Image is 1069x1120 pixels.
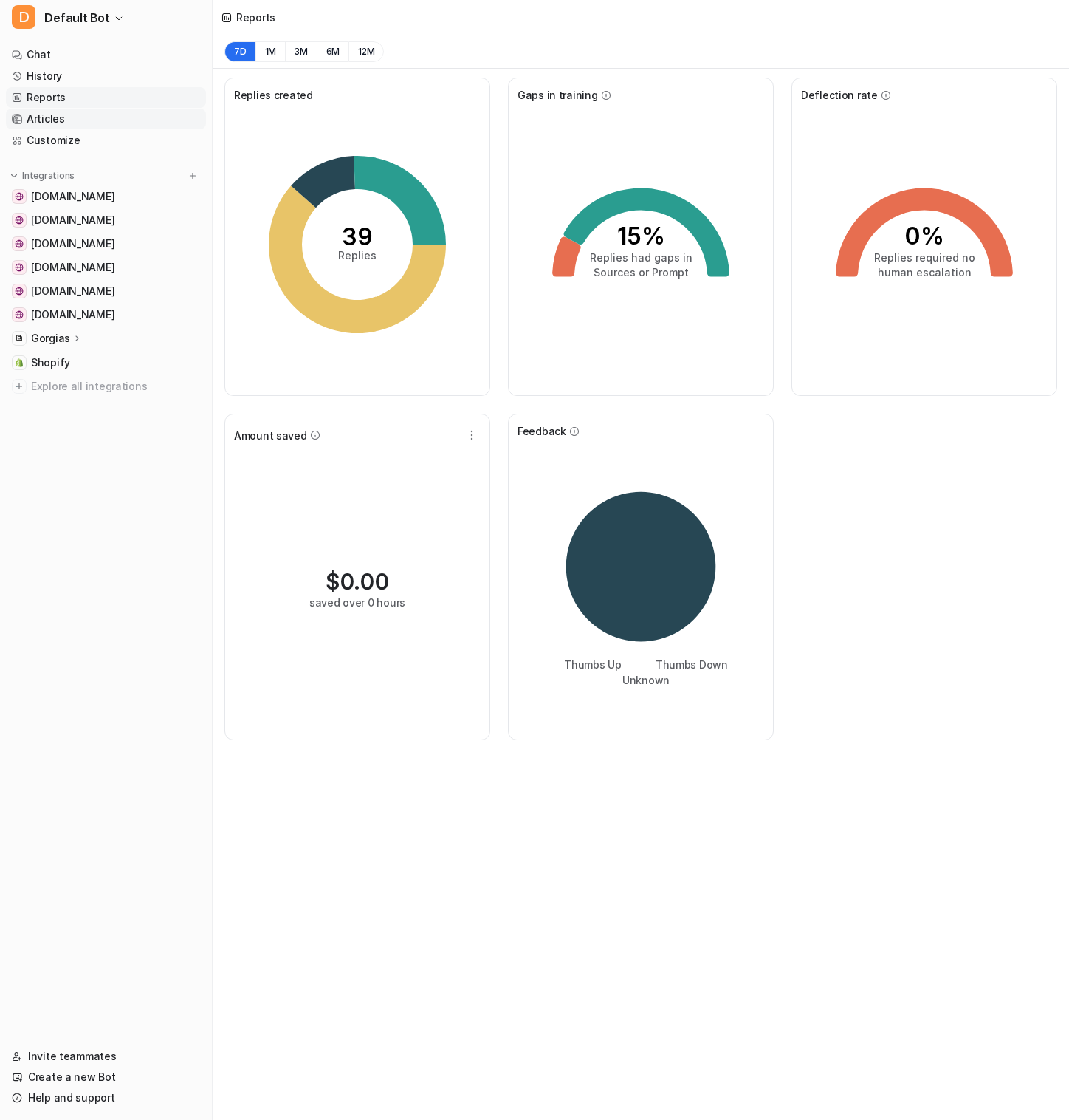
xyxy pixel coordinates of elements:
[338,249,377,262] tspan: Replies
[9,171,19,181] img: expand menu
[342,222,373,251] tspan: 39
[874,251,975,264] tspan: Replies required no
[6,109,206,129] a: Articles
[234,87,313,103] span: Replies created
[6,66,206,86] a: History
[518,423,566,439] span: Feedback
[6,352,206,373] a: ShopifyShopify
[31,307,114,322] span: [DOMAIN_NAME]
[6,257,206,278] a: xtrafuel.it[DOMAIN_NAME]
[6,186,206,207] a: xtrafuel.de[DOMAIN_NAME]
[612,672,670,688] li: Unknown
[309,595,405,610] div: saved over 0 hours
[878,266,972,279] tspan: human escalation
[15,334,24,343] img: Gorgias
[518,87,598,103] span: Gaps in training
[15,263,24,272] img: xtrafuel.it
[31,284,114,298] span: [DOMAIN_NAME]
[340,568,389,595] span: 0.00
[31,355,70,370] span: Shopify
[44,7,110,28] span: Default Bot
[6,1046,206,1067] a: Invite teammates
[15,358,24,367] img: Shopify
[6,210,206,231] a: xtrafuel.eu[DOMAIN_NAME]
[15,192,24,201] img: xtrafuel.de
[6,1067,206,1087] a: Create a new Bot
[6,376,206,397] a: Explore all integrations
[317,41,349,62] button: 6M
[12,5,35,29] span: D
[15,287,24,296] img: xtrafuel.fr
[645,657,728,672] li: Thumbs Down
[236,10,275,25] div: Reports
[801,87,878,103] span: Deflection rate
[590,251,692,264] tspan: Replies had gaps in
[348,41,384,62] button: 12M
[15,310,24,319] img: xtrafuel.nl
[6,233,206,254] a: xtrafuel.es[DOMAIN_NAME]
[6,304,206,325] a: xtrafuel.nl[DOMAIN_NAME]
[6,87,206,108] a: Reports
[6,130,206,151] a: Customize
[188,171,198,181] img: menu_add.svg
[617,222,665,250] tspan: 15%
[6,281,206,301] a: xtrafuel.fr[DOMAIN_NAME]
[285,41,317,62] button: 3M
[31,189,114,204] span: [DOMAIN_NAME]
[6,168,79,183] button: Integrations
[31,213,114,228] span: [DOMAIN_NAME]
[31,331,70,346] p: Gorgias
[6,44,206,65] a: Chat
[22,170,75,182] p: Integrations
[31,375,200,398] span: Explore all integrations
[15,239,24,248] img: xtrafuel.es
[554,657,621,672] li: Thumbs Up
[224,41,255,62] button: 7D
[594,266,689,279] tspan: Sources or Prompt
[6,1087,206,1108] a: Help and support
[31,236,114,251] span: [DOMAIN_NAME]
[31,260,114,275] span: [DOMAIN_NAME]
[904,222,944,250] tspan: 0%
[255,41,286,62] button: 1M
[12,379,27,394] img: explore all integrations
[15,216,24,225] img: xtrafuel.eu
[326,568,389,595] div: $
[234,428,307,443] span: Amount saved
